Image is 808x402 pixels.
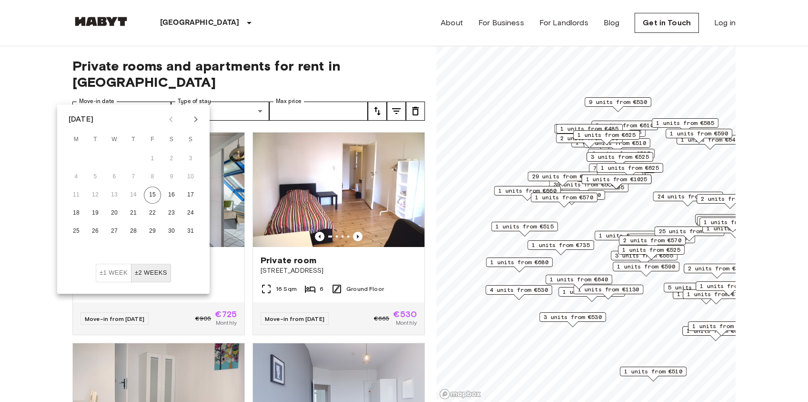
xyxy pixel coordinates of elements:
span: 1 units from €725 [599,231,657,240]
div: Map marker [556,124,623,139]
button: 23 [163,205,180,222]
span: 5 units from €590 [668,283,726,292]
span: 1 units from €640 [701,216,759,225]
span: Wednesday [106,130,123,149]
div: Map marker [655,227,725,241]
span: 25 units from €575 [659,227,720,236]
a: For Business [478,17,524,29]
div: Map marker [527,240,594,255]
span: €905 [195,314,212,323]
span: 1 units from €790 [687,290,745,299]
span: 2 units from €555 [701,195,759,203]
span: [STREET_ADDRESS] [261,266,417,276]
span: 1 units from €640 [550,275,608,284]
div: Map marker [588,149,655,164]
span: 1 units from €610 [687,327,745,335]
button: 20 [106,205,123,222]
span: Monthly [216,319,237,327]
button: 30 [163,223,180,240]
button: tune [368,102,387,121]
div: Map marker [613,262,679,277]
button: 31 [182,223,199,240]
div: Map marker [531,193,597,207]
a: Mapbox logo [439,389,481,400]
label: Type of stay [178,97,211,105]
span: Ground Floor [346,285,384,293]
span: 29 units from €570 [532,172,594,181]
div: Map marker [486,258,553,272]
div: Map marker [539,312,606,327]
span: 1 units from €625 [601,164,659,172]
div: [DATE] [69,113,93,125]
div: Map marker [618,245,685,260]
span: 3 units from €530 [544,313,602,321]
span: 3 units from €525 [592,149,650,158]
button: 27 [106,223,123,240]
div: Map marker [688,321,755,336]
button: 16 [163,186,180,204]
span: €665 [374,314,390,323]
div: Map marker [684,264,750,278]
span: 7 units from €585 [593,164,651,173]
div: Map marker [596,163,663,178]
div: Map marker [628,234,695,248]
button: tune [406,102,425,121]
div: Map marker [653,192,723,206]
a: Blog [604,17,620,29]
span: 1 units from €585 [656,119,714,127]
button: ±2 weeks [131,264,171,282]
span: Sunday [182,130,199,149]
div: Map marker [538,190,605,205]
div: Map marker [611,251,677,266]
span: 1 units from €1025 [586,175,647,184]
div: Map marker [573,130,640,145]
div: Map marker [683,289,749,304]
button: 22 [144,205,161,222]
button: 17 [182,186,199,204]
button: Previous image [315,232,324,241]
button: Next month [188,111,204,127]
div: Map marker [589,164,656,178]
span: €725 [215,310,237,319]
span: 1 units from €570 [563,288,621,296]
div: Map marker [699,217,766,232]
span: 9 units from €530 [589,98,647,106]
button: 29 [144,223,161,240]
button: 26 [87,223,104,240]
div: Map marker [664,283,730,298]
span: Friday [144,130,161,149]
span: Private room [261,255,316,266]
div: Map marker [555,124,625,139]
span: 24 units from €530 [657,192,719,201]
span: 1 units from €510 [624,367,682,376]
div: Map marker [595,231,661,246]
div: Move In Flexibility [96,264,171,282]
span: 1 units from €570 [535,193,593,202]
a: About [441,17,463,29]
button: 28 [125,223,142,240]
div: Map marker [586,152,653,167]
div: Map marker [682,326,749,341]
span: 16 Sqm [276,285,297,293]
span: 1 units from €1130 [578,285,639,294]
button: 19 [87,205,104,222]
span: 3 units from €525 [591,153,649,161]
span: 1 units from €590 [617,262,675,271]
span: 1 units from €645 [699,215,757,223]
span: 1 units from €625 [577,131,636,139]
a: Log in [714,17,736,29]
span: 2 units from €690 [543,191,601,199]
span: 2 units from €610 [596,121,654,130]
span: Move-in from [DATE] [85,315,144,322]
div: Map marker [695,214,762,229]
div: Map marker [585,97,651,112]
div: Map marker [574,285,644,299]
span: Monday [68,130,85,149]
img: Marketing picture of unit DE-01-029-04M [253,133,424,247]
span: Private rooms and apartments for rent in [GEOGRAPHIC_DATA] [72,58,425,90]
span: 6 [320,285,323,293]
label: Move-in date [79,97,114,105]
div: Map marker [494,186,561,201]
button: ±1 week [96,264,131,282]
button: tune [387,102,406,121]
